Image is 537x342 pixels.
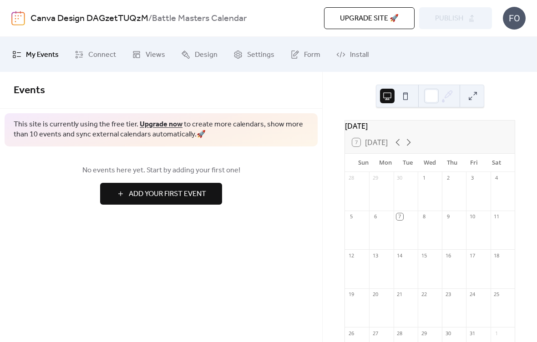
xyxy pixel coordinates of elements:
b: Battle Masters Calendar [152,10,247,27]
div: 6 [372,213,379,220]
div: 20 [372,291,379,298]
span: Form [304,48,320,62]
div: Fri [463,154,486,172]
div: Sat [485,154,507,172]
div: 31 [469,330,476,337]
div: 19 [348,291,355,298]
div: 1 [493,330,500,337]
div: 16 [445,252,451,259]
b: / [148,10,152,27]
div: 9 [445,213,451,220]
div: 5 [348,213,355,220]
a: Add Your First Event [14,183,309,205]
div: 30 [396,175,403,181]
div: Sun [352,154,375,172]
div: 13 [372,252,379,259]
a: Settings [227,40,281,68]
a: Connect [68,40,123,68]
div: 8 [420,213,427,220]
div: 29 [420,330,427,337]
div: 21 [396,291,403,298]
div: Mon [375,154,397,172]
span: This site is currently using the free tier. to create more calendars, show more than 10 events an... [14,120,309,140]
div: 28 [348,175,355,181]
div: 24 [469,291,476,298]
div: 1 [420,175,427,181]
img: logo [11,11,25,25]
div: 17 [469,252,476,259]
button: Add Your First Event [100,183,222,205]
span: Design [195,48,218,62]
div: [DATE] [345,121,515,131]
a: Install [329,40,375,68]
span: Install [350,48,369,62]
a: My Events [5,40,66,68]
div: 29 [372,175,379,181]
span: Upgrade site 🚀 [340,13,399,24]
div: Wed [419,154,441,172]
div: 4 [493,175,500,181]
div: 18 [493,252,500,259]
div: 27 [372,330,379,337]
div: 14 [396,252,403,259]
span: Connect [88,48,116,62]
div: 25 [493,291,500,298]
a: Canva Design DAGzetTUQzM [30,10,148,27]
span: My Events [26,48,59,62]
button: Upgrade site 🚀 [324,7,415,29]
div: FO [503,7,526,30]
span: Add Your First Event [129,189,206,200]
a: Views [125,40,172,68]
div: 22 [420,291,427,298]
div: 15 [420,252,427,259]
span: No events here yet. Start by adding your first one! [14,165,309,176]
a: Form [284,40,327,68]
div: Thu [441,154,463,172]
span: Events [14,80,45,101]
a: Upgrade now [140,117,182,131]
div: 7 [396,213,403,220]
div: 28 [396,330,403,337]
div: 23 [445,291,451,298]
div: 11 [493,213,500,220]
div: 10 [469,213,476,220]
div: 30 [445,330,451,337]
div: 12 [348,252,355,259]
div: 3 [469,175,476,181]
div: 26 [348,330,355,337]
span: Views [146,48,165,62]
div: 2 [445,175,451,181]
span: Settings [247,48,274,62]
div: Tue [396,154,419,172]
a: Design [174,40,224,68]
